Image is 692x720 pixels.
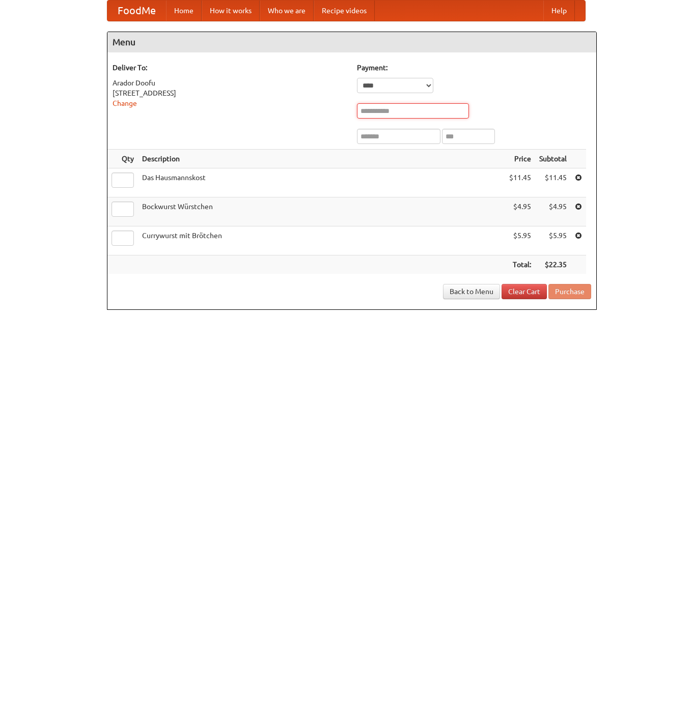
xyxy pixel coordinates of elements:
[107,1,166,21] a: FoodMe
[505,226,535,255] td: $5.95
[260,1,314,21] a: Who we are
[505,168,535,197] td: $11.45
[138,150,505,168] th: Description
[535,168,571,197] td: $11.45
[113,99,137,107] a: Change
[166,1,202,21] a: Home
[357,63,591,73] h5: Payment:
[543,1,575,21] a: Help
[314,1,375,21] a: Recipe videos
[535,255,571,274] th: $22.35
[505,197,535,226] td: $4.95
[502,284,547,299] a: Clear Cart
[535,226,571,255] td: $5.95
[202,1,260,21] a: How it works
[113,63,347,73] h5: Deliver To:
[443,284,500,299] a: Back to Menu
[138,197,505,226] td: Bockwurst Würstchen
[113,88,347,98] div: [STREET_ADDRESS]
[505,150,535,168] th: Price
[113,78,347,88] div: Arador Doofu
[535,150,571,168] th: Subtotal
[138,168,505,197] td: Das Hausmannskost
[107,32,596,52] h4: Menu
[548,284,591,299] button: Purchase
[535,197,571,226] td: $4.95
[138,226,505,255] td: Currywurst mit Brötchen
[107,150,138,168] th: Qty
[505,255,535,274] th: Total:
